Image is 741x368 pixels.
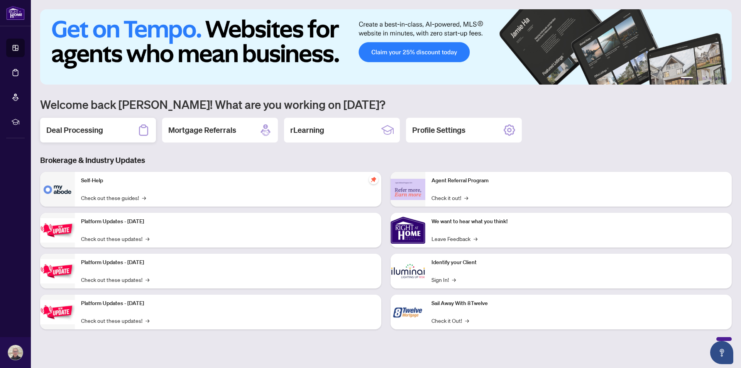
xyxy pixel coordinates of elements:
[145,316,149,325] span: →
[145,234,149,243] span: →
[40,9,732,85] img: Slide 0
[46,125,103,136] h2: Deal Processing
[40,259,75,283] img: Platform Updates - July 8, 2025
[40,97,732,112] h1: Welcome back [PERSON_NAME]! What are you working on [DATE]?
[721,77,724,80] button: 6
[8,345,23,360] img: Profile Icon
[715,77,718,80] button: 5
[702,77,705,80] button: 3
[290,125,324,136] h2: rLearning
[81,176,375,185] p: Self-Help
[40,300,75,324] img: Platform Updates - June 23, 2025
[696,77,699,80] button: 2
[465,316,469,325] span: →
[81,217,375,226] p: Platform Updates - [DATE]
[431,176,726,185] p: Agent Referral Program
[710,341,733,364] button: Open asap
[81,193,146,202] a: Check out these guides!→
[412,125,465,136] h2: Profile Settings
[145,275,149,284] span: →
[391,213,425,248] img: We want to hear what you think!
[40,172,75,207] img: Self-Help
[142,193,146,202] span: →
[431,275,456,284] a: Sign In!→
[81,299,375,308] p: Platform Updates - [DATE]
[6,6,25,20] img: logo
[81,234,149,243] a: Check out these updates!→
[709,77,712,80] button: 4
[431,299,726,308] p: Sail Away With 8Twelve
[168,125,236,136] h2: Mortgage Referrals
[431,193,468,202] a: Check it out!→
[391,254,425,288] img: Identify your Client
[391,295,425,329] img: Sail Away With 8Twelve
[474,234,477,243] span: →
[431,217,726,226] p: We want to hear what you think!
[40,218,75,243] img: Platform Updates - July 21, 2025
[81,275,149,284] a: Check out these updates!→
[81,258,375,267] p: Platform Updates - [DATE]
[369,175,378,184] span: pushpin
[81,316,149,325] a: Check out these updates!→
[431,234,477,243] a: Leave Feedback→
[391,179,425,200] img: Agent Referral Program
[40,155,732,166] h3: Brokerage & Industry Updates
[452,275,456,284] span: →
[464,193,468,202] span: →
[431,316,469,325] a: Check it Out!→
[681,77,693,80] button: 1
[431,258,726,267] p: Identify your Client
